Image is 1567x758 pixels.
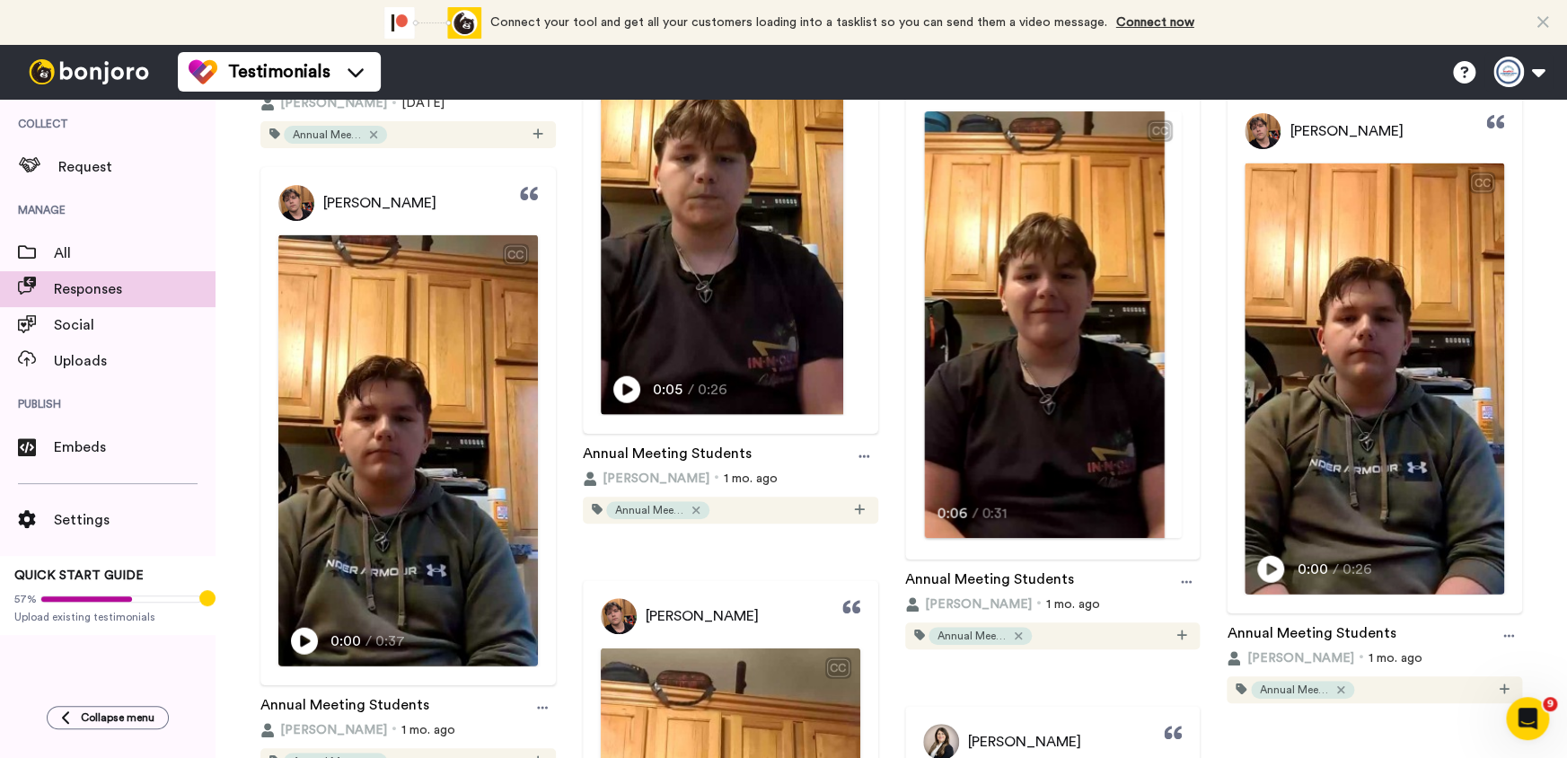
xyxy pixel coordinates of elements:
[583,443,752,470] a: Annual Meeting Students
[365,630,372,652] span: /
[937,503,968,524] span: 0:06
[14,592,37,606] span: 57%
[1471,174,1493,192] div: CC
[260,721,387,739] button: [PERSON_NAME]
[1342,559,1373,580] span: 0:26
[278,185,314,221] img: Profile Picture
[1148,122,1170,140] div: CC
[14,569,144,582] span: QUICK START GUIDE
[1290,120,1403,142] span: [PERSON_NAME]
[293,128,365,142] span: Annual Meeting (Journeys)
[81,710,154,725] span: Collapse menu
[54,436,216,458] span: Embeds
[1227,649,1353,667] button: [PERSON_NAME]
[646,605,759,627] span: [PERSON_NAME]
[971,503,977,524] span: /
[54,278,216,300] span: Responses
[199,590,216,606] div: Tooltip anchor
[228,59,330,84] span: Testimonials
[688,379,694,401] span: /
[615,503,687,517] span: Annual Meeting (Journeys)
[601,598,637,634] img: Profile Picture
[1227,622,1395,649] a: Annual Meeting Students
[189,57,217,86] img: tm-color.svg
[47,706,169,729] button: Collapse menu
[1245,163,1504,624] img: Video Thumbnail
[375,630,407,652] span: 0:37
[583,470,709,488] button: [PERSON_NAME]
[1260,683,1332,697] span: Annual Meeting (Journeys)
[905,595,1032,613] button: [PERSON_NAME]
[827,659,850,677] div: CC
[1246,649,1353,667] span: [PERSON_NAME]
[54,314,216,336] span: Social
[278,235,538,696] img: Video Thumbnail
[1506,697,1549,740] iframe: Intercom live chat
[54,509,216,531] span: Settings
[54,350,216,372] span: Uploads
[1332,559,1338,580] span: /
[383,7,481,39] div: animation
[58,156,216,178] span: Request
[905,568,1074,595] a: Annual Meeting Students
[22,59,156,84] img: bj-logo-header-white.svg
[1227,649,1522,667] div: 1 mo. ago
[981,503,1012,524] span: 0:31
[260,94,387,112] button: [PERSON_NAME]
[490,16,1107,29] span: Connect your tool and get all your customers loading into a tasklist so you can send them a video...
[330,630,362,652] span: 0:00
[1543,697,1557,711] span: 9
[603,470,709,488] span: [PERSON_NAME]
[505,246,527,264] div: CC
[583,470,878,488] div: 1 mo. ago
[14,610,201,624] span: Upload existing testimonials
[968,731,1081,753] span: [PERSON_NAME]
[905,595,1201,613] div: 1 mo. ago
[260,694,429,721] a: Annual Meeting Students
[698,379,729,401] span: 0:26
[54,242,216,264] span: All
[280,721,387,739] span: [PERSON_NAME]
[323,192,436,214] span: [PERSON_NAME]
[1116,16,1194,29] a: Connect now
[280,94,387,112] span: [PERSON_NAME]
[1245,113,1281,149] img: Profile Picture
[260,94,556,112] div: [DATE]
[1297,559,1328,580] span: 0:00
[925,595,1032,613] span: [PERSON_NAME]
[260,721,556,739] div: 1 mo. ago
[653,379,684,401] span: 0:05
[938,629,1009,643] span: Annual Meeting (Journeys)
